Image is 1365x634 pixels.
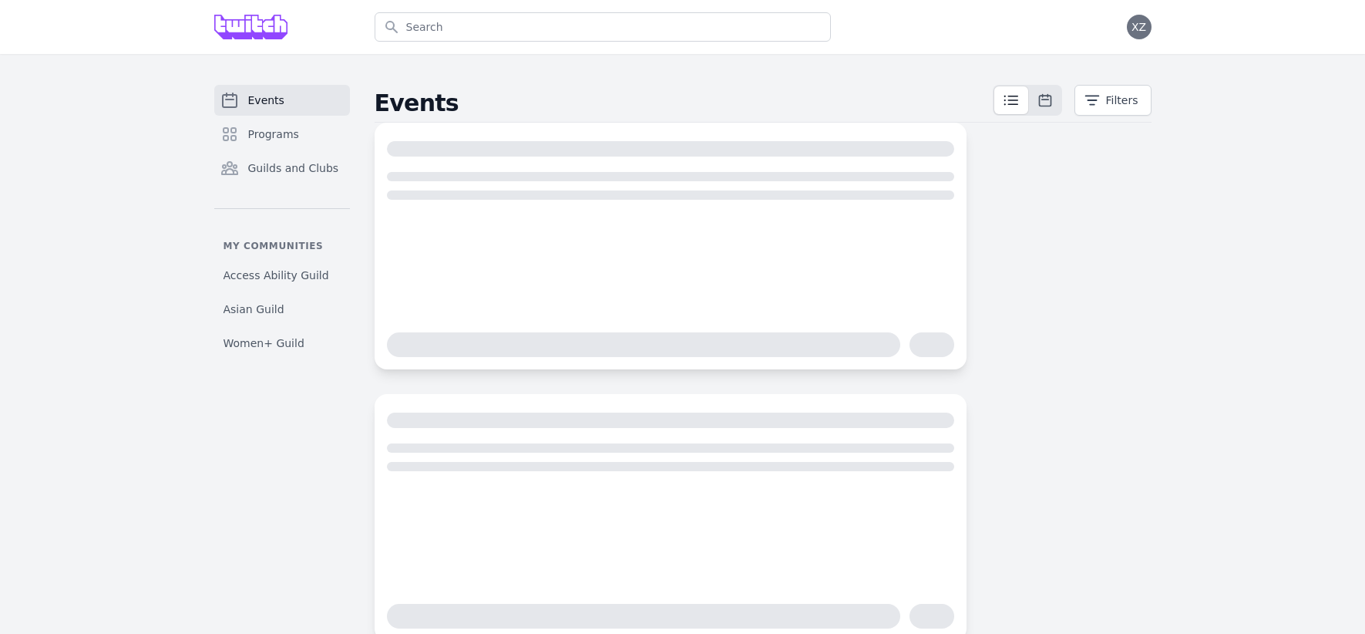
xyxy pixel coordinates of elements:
[248,126,299,142] span: Programs
[248,93,284,108] span: Events
[214,85,350,116] a: Events
[214,261,350,289] a: Access Ability Guild
[214,85,350,357] nav: Sidebar
[214,15,288,39] img: Grove
[214,119,350,150] a: Programs
[1127,15,1152,39] button: XZ
[214,295,350,323] a: Asian Guild
[248,160,339,176] span: Guilds and Clubs
[224,336,304,351] span: Women+ Guild
[214,153,350,184] a: Guilds and Clubs
[224,302,284,317] span: Asian Guild
[214,329,350,357] a: Women+ Guild
[1131,22,1146,32] span: XZ
[375,89,993,117] h2: Events
[224,268,329,283] span: Access Ability Guild
[1074,85,1152,116] button: Filters
[375,12,831,42] input: Search
[214,240,350,252] p: My communities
